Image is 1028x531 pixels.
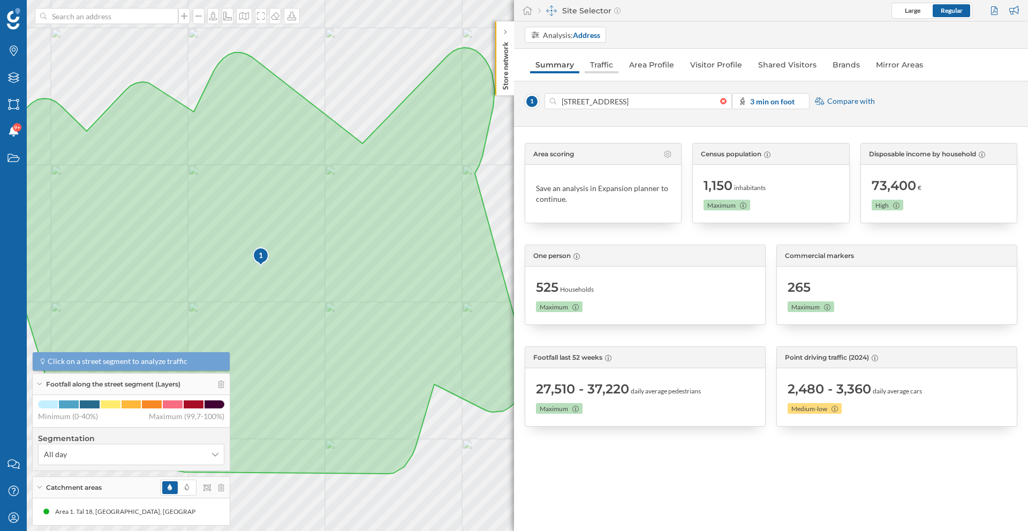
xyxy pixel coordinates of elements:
[14,122,20,133] span: 9+
[53,506,264,517] div: Area 1. Tal 18, [GEOGRAPHIC_DATA], [GEOGRAPHIC_DATA] (3' On foot)
[753,56,822,73] a: Shared Visitors
[941,6,963,14] span: Regular
[530,56,579,73] a: Summary
[704,177,732,194] span: 1,150
[869,149,976,159] span: Disposable income by household
[538,5,621,16] div: Site Selector
[22,7,61,17] span: Support
[875,201,889,210] span: High
[44,449,67,460] span: All day
[525,94,539,109] span: 1
[785,251,854,261] span: Commercial markers
[707,201,736,210] span: Maximum
[536,381,629,398] span: 27,510 - 37,220
[540,404,568,414] span: Maximum
[252,247,268,266] div: 1
[500,37,511,90] p: Store network
[252,247,270,268] img: pois-map-marker.svg
[536,183,670,204] div: Save an analysis in Expansion planner to continue.
[873,386,922,396] span: daily average cars
[543,29,600,41] div: Analysis:
[791,302,820,312] span: Maximum
[631,386,701,396] span: daily average pedestrians
[871,56,928,73] a: Mirror Areas
[252,250,270,261] div: 1
[7,8,20,29] img: Geoblink Logo
[38,411,98,422] span: Minimum (0-40%)
[624,56,679,73] a: Area Profile
[46,483,102,492] span: Catchment areas
[46,380,180,389] span: Footfall along the street segment (Layers)
[533,149,574,159] span: Area scoring
[685,56,747,73] a: Visitor Profile
[560,285,594,294] span: Households
[918,183,921,193] span: €
[546,5,557,16] img: dashboards-manager.svg
[536,279,558,296] span: 525
[585,56,618,73] a: Traffic
[750,97,795,106] strong: 3 min on foot
[48,356,187,367] span: Click on a street segment to analyze traffic
[540,302,568,312] span: Maximum
[827,96,875,107] span: Compare with
[533,251,571,261] span: One person
[734,183,766,193] span: inhabitants
[149,411,224,422] span: Maximum (99,7-100%)
[788,279,811,296] span: 265
[701,149,761,159] span: Census population
[872,177,916,194] span: 73,400
[905,6,920,14] span: Large
[791,404,827,414] span: Medium-low
[573,31,600,40] strong: Address
[533,353,602,362] span: Footfall last 52 weeks
[38,433,224,444] h4: Segmentation
[785,353,869,362] span: Point driving traffic (2024)
[827,56,865,73] a: Brands
[788,381,871,398] span: 2,480 - 3,360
